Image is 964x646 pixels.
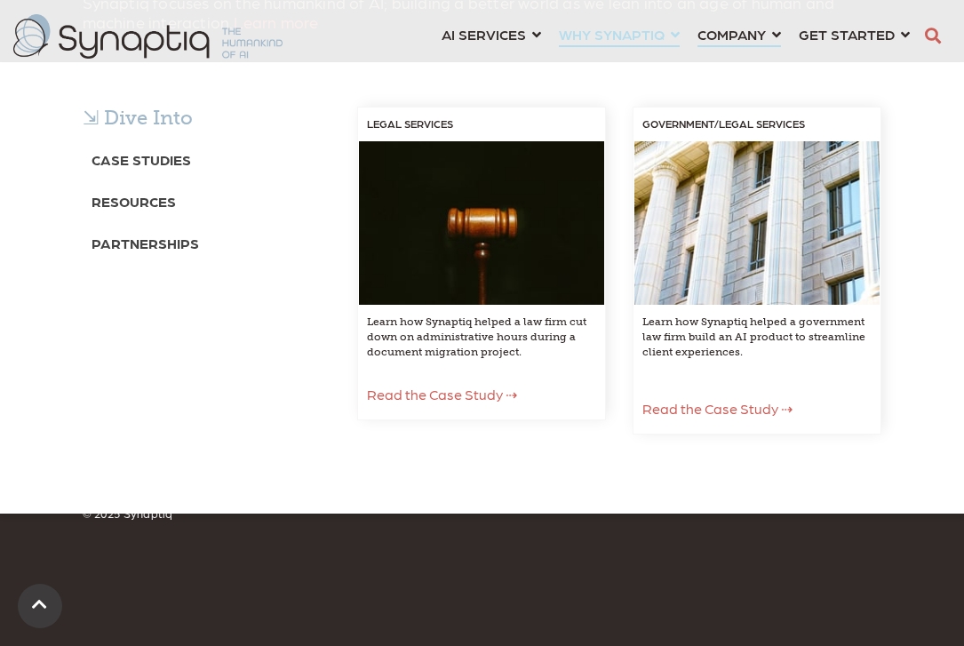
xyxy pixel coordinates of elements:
img: synaptiq logo-2 [13,14,283,59]
span: GET STARTED [799,22,895,46]
a: WHY SYNAPTIQ [559,18,680,51]
span: COMPANY [697,22,766,46]
a: AI SERVICES [442,18,541,51]
a: GET STARTED [799,18,910,51]
a: COMPANY [697,18,781,51]
span: AI SERVICES [442,22,526,46]
nav: menu [433,4,919,68]
span: WHY SYNAPTIQ [559,22,665,46]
